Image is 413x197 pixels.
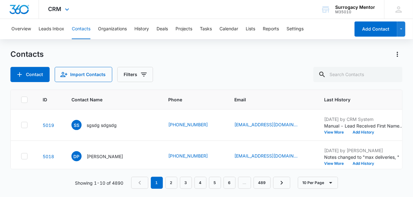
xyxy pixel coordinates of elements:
button: Overview [11,19,31,39]
span: ss [71,120,82,130]
a: Page 3 [180,177,192,189]
a: Page 2 [165,177,177,189]
a: [EMAIL_ADDRESS][DOMAIN_NAME] [235,121,298,128]
button: Projects [176,19,192,39]
span: ID [43,96,47,103]
button: Deals [157,19,168,39]
div: Phone - +1 (480) 646-4664 - Select to Edit Field [169,121,219,129]
button: Reports [263,19,279,39]
a: Page 4 [194,177,207,189]
button: Add Contact [10,67,50,82]
div: Contact Name - sgsdg sdgsdg - Select to Edit Field [71,120,128,130]
a: [EMAIL_ADDRESS][DOMAIN_NAME] [235,152,298,159]
span: Contact Name [71,96,144,103]
p: Showing 1-10 of 4890 [75,180,124,186]
input: Search Contacts [313,67,403,82]
button: Add Contact [354,21,397,37]
p: sgsdg sdgsdg [87,122,117,128]
a: Page 489 [254,177,271,189]
button: History [134,19,149,39]
p: [DATE] by CRM System [324,116,404,122]
span: Last History [324,96,394,103]
a: [PHONE_NUMBER] [169,121,208,128]
span: Email [235,96,300,103]
div: account name [335,5,375,10]
p: [PERSON_NAME] [87,153,123,160]
button: Leads Inbox [39,19,64,39]
a: Page 5 [209,177,221,189]
button: Lists [246,19,255,39]
nav: Pagination [131,177,290,189]
p: [DATE] by [PERSON_NAME] [324,147,404,154]
button: Add History [348,130,379,134]
button: 10 Per Page [298,177,338,189]
div: account id [335,10,375,14]
button: Filters [117,67,153,82]
button: Import Contacts [55,67,112,82]
button: Actions [392,49,403,59]
h1: Contacts [10,50,44,59]
span: CRM [48,6,62,12]
div: Email - deyceajunior@yahoo.com - Select to Edit Field [235,152,309,160]
button: Settings [287,19,304,39]
p: Manual - Lead Received First Name: sgsdg Last Name: sdgsdg Phone: [PHONE_NUMBER] Email: [EMAIL_AD... [324,122,404,129]
button: View More [324,162,348,165]
a: Navigate to contact details page for Deycea Perez [43,154,54,159]
a: Page 6 [224,177,236,189]
span: Phone [169,96,210,103]
button: Tasks [200,19,212,39]
button: Add History [348,162,379,165]
div: Contact Name - Deycea Perez - Select to Edit Field [71,151,134,161]
button: Organizations [98,19,127,39]
button: Contacts [72,19,90,39]
span: DP [71,151,82,161]
a: Navigate to contact details page for sgsdg sdgsdg [43,122,54,128]
div: Phone - +1 (760) 546-8775 - Select to Edit Field [169,152,219,160]
p: Notes changed to "max deliveries, " [324,154,404,160]
a: [PHONE_NUMBER] [169,152,208,159]
em: 1 [151,177,163,189]
button: Calendar [219,19,238,39]
a: Next Page [273,177,290,189]
button: View More [324,130,348,134]
div: Email - anntonykps@gmail.com - Select to Edit Field [235,121,309,129]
